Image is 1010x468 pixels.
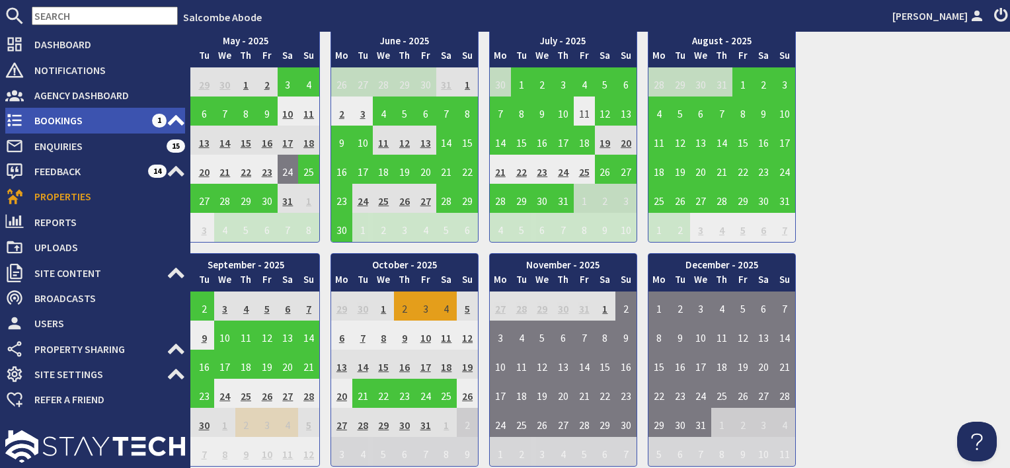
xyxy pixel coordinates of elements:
td: 5 [256,292,278,321]
td: 2 [373,213,394,242]
td: 27 [490,292,511,321]
td: 30 [531,184,553,213]
td: 6 [531,213,553,242]
th: Su [774,48,795,67]
a: Refer a Friend [5,389,185,410]
td: 8 [235,97,256,126]
a: Uploads [5,237,185,258]
span: Dashboard [24,34,185,55]
th: Th [553,48,574,67]
td: 5 [732,292,754,321]
td: 7 [774,292,795,321]
td: 20 [690,155,711,184]
td: 2 [194,292,215,321]
th: Fr [732,272,754,292]
td: 26 [595,155,616,184]
td: 10 [278,97,299,126]
th: Fr [256,48,278,67]
td: 15 [235,126,256,155]
td: 2 [615,292,637,321]
a: Feedback 14 [5,161,185,182]
th: Su [615,272,637,292]
span: Broadcasts [24,288,185,309]
td: 1 [648,213,670,242]
td: 1 [732,67,754,97]
td: 11 [648,126,670,155]
td: 27 [615,155,637,184]
td: 7 [490,97,511,126]
td: 26 [670,184,691,213]
th: August - 2025 [648,30,795,49]
td: 14 [490,126,511,155]
span: Notifications [24,59,185,81]
a: Reports [5,212,185,233]
span: Enquiries [24,136,167,157]
td: 15 [732,126,754,155]
a: Enquiries 15 [5,136,185,157]
td: 6 [415,97,436,126]
td: 20 [615,126,637,155]
th: Fr [574,48,595,67]
th: Sa [436,48,457,67]
td: 7 [298,292,319,321]
a: Broadcasts [5,288,185,309]
img: staytech_l_w-4e588a39d9fa60e82540d7cfac8cfe4b7147e857d3e8dbdfbd41c59d52db0ec4.svg [5,430,185,463]
td: 3 [194,213,215,242]
td: 13 [690,126,711,155]
td: 24 [553,155,574,184]
td: 1 [352,213,373,242]
th: Sa [278,48,299,67]
td: 19 [595,126,616,155]
td: 23 [754,155,775,184]
td: 9 [394,321,415,350]
td: 30 [214,67,235,97]
iframe: Toggle Customer Support [957,422,997,461]
td: 4 [711,213,732,242]
td: 12 [670,126,691,155]
td: 4 [373,97,394,126]
td: 2 [670,213,691,242]
td: 10 [553,97,574,126]
td: 7 [278,213,299,242]
td: 9 [531,97,553,126]
td: 5 [511,213,532,242]
td: 10 [352,126,373,155]
td: 14 [298,321,319,350]
td: 15 [511,126,532,155]
a: Salcombe Abode [183,11,262,24]
td: 6 [615,67,637,97]
td: 4 [235,292,256,321]
td: 6 [754,213,775,242]
td: 29 [531,292,553,321]
span: Properties [24,186,185,207]
th: Sa [754,48,775,67]
td: 31 [711,67,732,97]
a: Users [5,313,185,334]
th: October - 2025 [331,254,478,273]
td: 30 [256,184,278,213]
td: 3 [690,292,711,321]
td: 29 [511,184,532,213]
td: 13 [615,97,637,126]
td: 16 [754,126,775,155]
th: Sa [278,272,299,292]
span: Bookings [24,110,152,131]
td: 7 [436,97,457,126]
td: 21 [490,155,511,184]
th: Mo [331,272,352,292]
td: 13 [194,126,215,155]
td: 25 [574,155,595,184]
td: 3 [394,213,415,242]
input: SEARCH [32,7,178,25]
td: 7 [553,213,574,242]
td: 11 [373,126,394,155]
th: We [690,272,711,292]
td: 17 [352,155,373,184]
th: Mo [648,272,670,292]
td: 2 [256,67,278,97]
td: 5 [235,213,256,242]
td: 17 [774,126,795,155]
th: Fr [574,272,595,292]
td: 15 [457,126,478,155]
td: 10 [415,321,436,350]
